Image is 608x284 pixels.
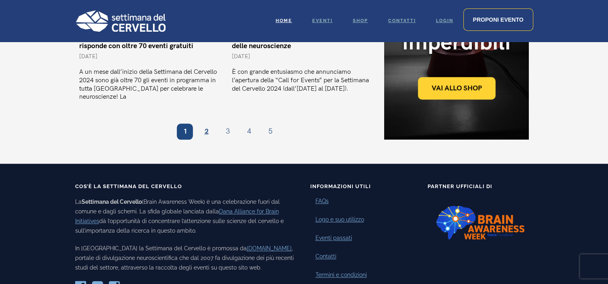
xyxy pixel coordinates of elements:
a: 5 [262,124,278,140]
b: Settimana del Cervello [82,199,142,205]
p: A un mese dall’inizio della Settimana del Cervello 2024 sono già oltre 70 gli eventi in programma... [79,68,224,101]
a: [DOMAIN_NAME] [247,245,292,252]
span: Cos’è la Settimana del Cervello [75,183,182,189]
a: Vai allo shop [418,77,495,99]
a: Contatti [315,252,336,261]
span: Shop [353,18,368,23]
img: Logo [75,10,166,32]
a: Eventi passati [315,234,352,242]
span: Eventi [312,18,333,23]
span: Contatti [388,18,416,23]
span: Proponi evento [473,16,524,23]
a: FAQs [315,197,329,205]
a: 4 [241,124,257,140]
img: Logo-BAW-nuovo.png [428,197,533,248]
a: 3 [219,124,235,140]
span: 1 [177,124,193,140]
p: In [GEOGRAPHIC_DATA] la Settimana del Cervello è promossa da , portale di divulgazione neuroscien... [75,243,298,272]
span: Partner Ufficiali di [428,183,492,189]
a: Termini e condizioni [315,271,367,279]
a: Logo e suo utilizzo [315,215,364,224]
p: La (Brain Awareness Week) è una celebrazione fuori dal comune e dagli schemi. La sfida globale la... [75,197,298,235]
nav: Paginazione [79,124,377,140]
span: Login [436,18,453,23]
span: [DATE] [231,53,250,60]
span: Home [276,18,292,23]
a: Proponi evento [463,8,533,31]
span: Informazioni Utili [310,183,371,189]
span: [DATE] [79,53,98,60]
p: È con grande entusiasmo che annunciamo l’apertura della “Call for Events” per la Settimana del Ce... [231,68,376,93]
a: 2 [198,124,214,140]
